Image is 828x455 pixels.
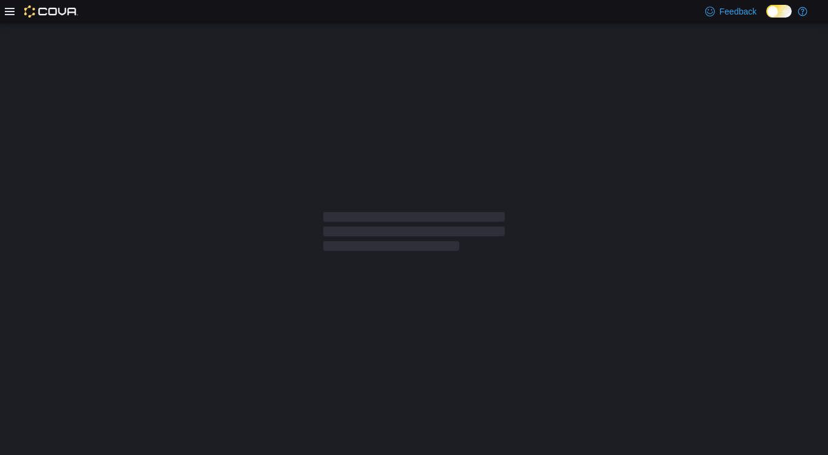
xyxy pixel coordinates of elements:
span: Feedback [720,5,757,18]
input: Dark Mode [766,5,792,18]
span: Loading [323,214,505,253]
img: Cova [24,5,78,18]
